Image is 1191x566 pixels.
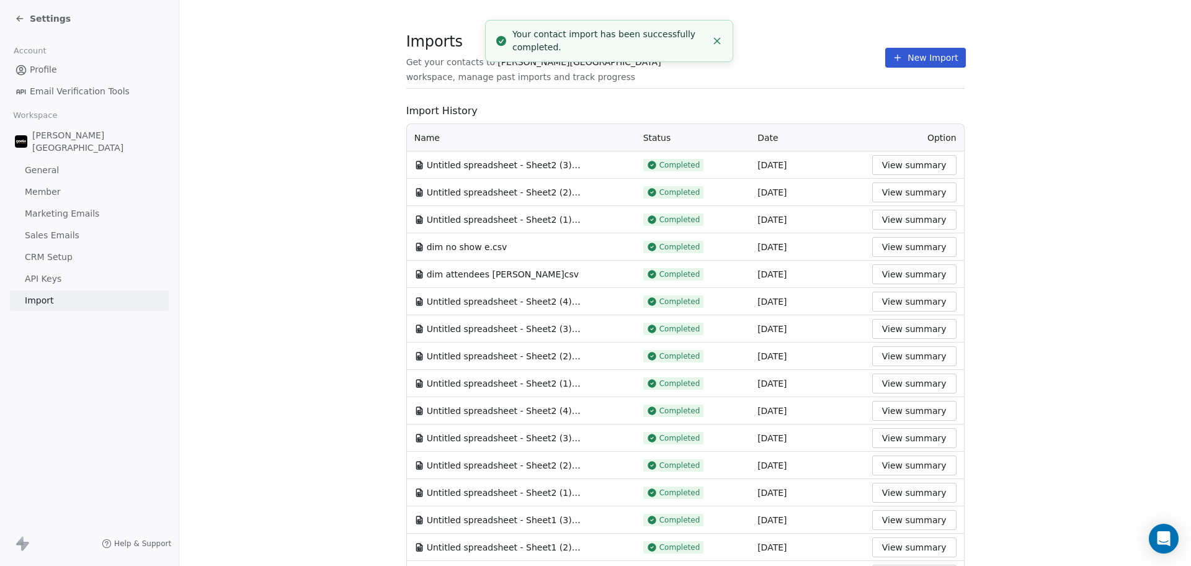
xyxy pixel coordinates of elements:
[25,207,99,220] span: Marketing Emails
[427,459,582,472] span: Untitled spreadsheet - Sheet2 (2).csv
[872,182,957,202] button: View summary
[406,56,496,68] span: Get your contacts to
[414,132,440,144] span: Name
[872,456,957,475] button: View summary
[406,104,965,119] span: Import History
[25,186,61,199] span: Member
[8,42,51,60] span: Account
[32,129,164,154] span: [PERSON_NAME][GEOGRAPHIC_DATA]
[659,460,700,470] span: Completed
[872,264,957,284] button: View summary
[757,487,857,499] div: [DATE]
[757,459,857,472] div: [DATE]
[427,350,582,362] span: Untitled spreadsheet - Sheet2 (2).csv
[406,32,886,51] span: Imports
[757,377,857,390] div: [DATE]
[30,63,57,76] span: Profile
[872,428,957,448] button: View summary
[757,432,857,444] div: [DATE]
[872,237,957,257] button: View summary
[757,405,857,417] div: [DATE]
[872,483,957,503] button: View summary
[659,433,700,443] span: Completed
[10,225,169,246] a: Sales Emails
[25,294,53,307] span: Import
[427,213,582,226] span: Untitled spreadsheet - Sheet2 (1).csv
[659,160,700,170] span: Completed
[427,487,582,499] span: Untitled spreadsheet - Sheet2 (1).csv
[512,28,707,54] div: Your contact import has been successfully completed.
[406,71,635,83] span: workspace, manage past imports and track progress
[427,159,582,171] span: Untitled spreadsheet - Sheet2 (3).csv
[757,350,857,362] div: [DATE]
[659,297,700,307] span: Completed
[659,324,700,334] span: Completed
[659,406,700,416] span: Completed
[757,133,778,143] span: Date
[757,213,857,226] div: [DATE]
[15,12,71,25] a: Settings
[427,432,582,444] span: Untitled spreadsheet - Sheet2 (3).csv
[427,186,582,199] span: Untitled spreadsheet - Sheet2 (2).csv
[10,160,169,181] a: General
[643,133,671,143] span: Status
[15,135,27,148] img: Zeeshan%20Neck%20Print%20Dark.png
[757,186,857,199] div: [DATE]
[497,56,661,68] span: [PERSON_NAME][GEOGRAPHIC_DATA]
[659,351,700,361] span: Completed
[757,159,857,171] div: [DATE]
[757,323,857,335] div: [DATE]
[10,182,169,202] a: Member
[659,269,700,279] span: Completed
[872,319,957,339] button: View summary
[659,488,700,498] span: Completed
[872,374,957,393] button: View summary
[872,401,957,421] button: View summary
[757,514,857,526] div: [DATE]
[10,81,169,102] a: Email Verification Tools
[885,48,965,68] button: New Import
[10,290,169,311] a: Import
[872,155,957,175] button: View summary
[709,33,725,49] button: Close toast
[757,295,857,308] div: [DATE]
[659,515,700,525] span: Completed
[872,510,957,530] button: View summary
[25,164,59,177] span: General
[427,268,579,281] span: dim attendees [PERSON_NAME]csv
[427,514,582,526] span: Untitled spreadsheet - Sheet1 (3).csv
[757,541,857,554] div: [DATE]
[659,542,700,552] span: Completed
[114,539,171,549] span: Help & Support
[10,60,169,80] a: Profile
[1149,524,1179,554] div: Open Intercom Messenger
[659,187,700,197] span: Completed
[659,215,700,225] span: Completed
[872,210,957,230] button: View summary
[757,241,857,253] div: [DATE]
[427,295,582,308] span: Untitled spreadsheet - Sheet2 (4).csv
[872,537,957,557] button: View summary
[757,268,857,281] div: [DATE]
[427,405,582,417] span: Untitled spreadsheet - Sheet2 (4).csv
[8,106,63,125] span: Workspace
[427,541,582,554] span: Untitled spreadsheet - Sheet1 (2).csv
[10,269,169,289] a: API Keys
[659,379,700,389] span: Completed
[25,229,79,242] span: Sales Emails
[25,272,61,285] span: API Keys
[10,204,169,224] a: Marketing Emails
[30,12,71,25] span: Settings
[102,539,171,549] a: Help & Support
[427,377,582,390] span: Untitled spreadsheet - Sheet2 (1).csv
[30,85,130,98] span: Email Verification Tools
[927,133,957,143] span: Option
[10,247,169,267] a: CRM Setup
[25,251,73,264] span: CRM Setup
[659,242,700,252] span: Completed
[427,323,582,335] span: Untitled spreadsheet - Sheet2 (3).csv
[872,292,957,312] button: View summary
[872,346,957,366] button: View summary
[427,241,507,253] span: dim no show e.csv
